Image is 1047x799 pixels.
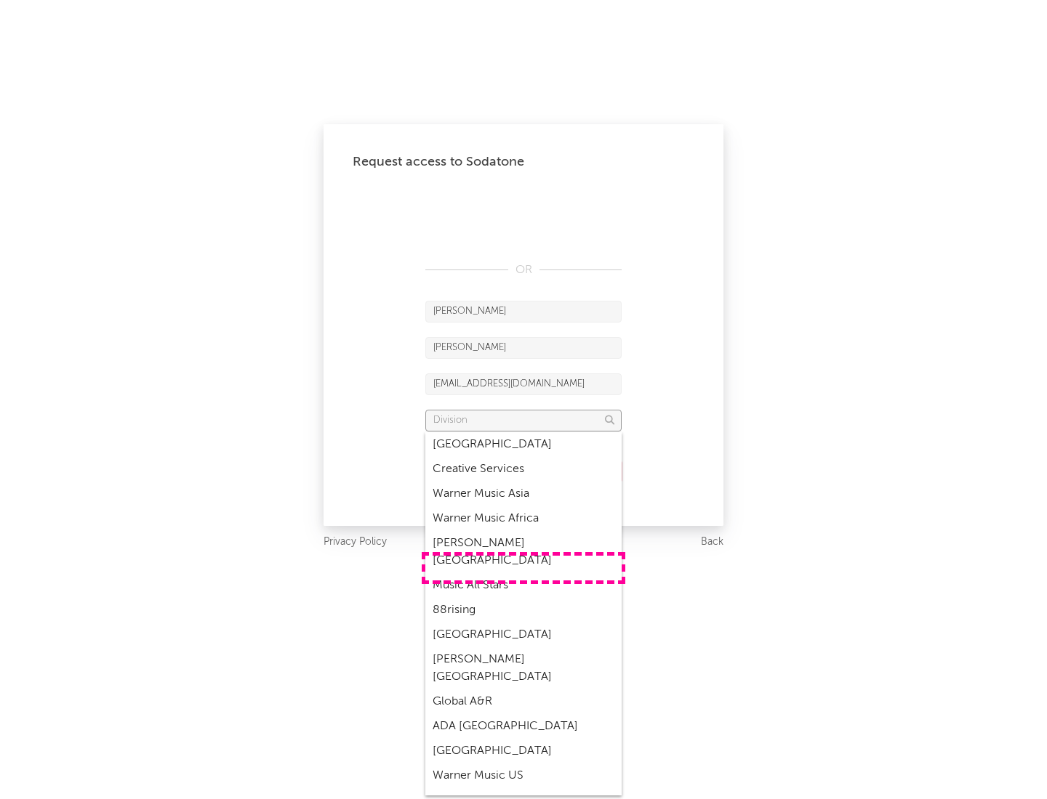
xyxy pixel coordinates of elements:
[425,301,622,323] input: First Name
[425,714,622,739] div: ADA [GEOGRAPHIC_DATA]
[425,373,622,395] input: Email
[425,261,622,279] div: OR
[425,457,622,482] div: Creative Services
[425,432,622,457] div: [GEOGRAPHIC_DATA]
[425,763,622,788] div: Warner Music US
[425,573,622,598] div: Music All Stars
[425,622,622,647] div: [GEOGRAPHIC_DATA]
[353,153,694,171] div: Request access to Sodatone
[425,410,622,431] input: Division
[425,689,622,714] div: Global A&R
[425,647,622,689] div: [PERSON_NAME] [GEOGRAPHIC_DATA]
[425,337,622,359] input: Last Name
[701,533,723,551] a: Back
[324,533,387,551] a: Privacy Policy
[425,506,622,531] div: Warner Music Africa
[425,598,622,622] div: 88rising
[425,739,622,763] div: [GEOGRAPHIC_DATA]
[425,531,622,573] div: [PERSON_NAME] [GEOGRAPHIC_DATA]
[425,482,622,506] div: Warner Music Asia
